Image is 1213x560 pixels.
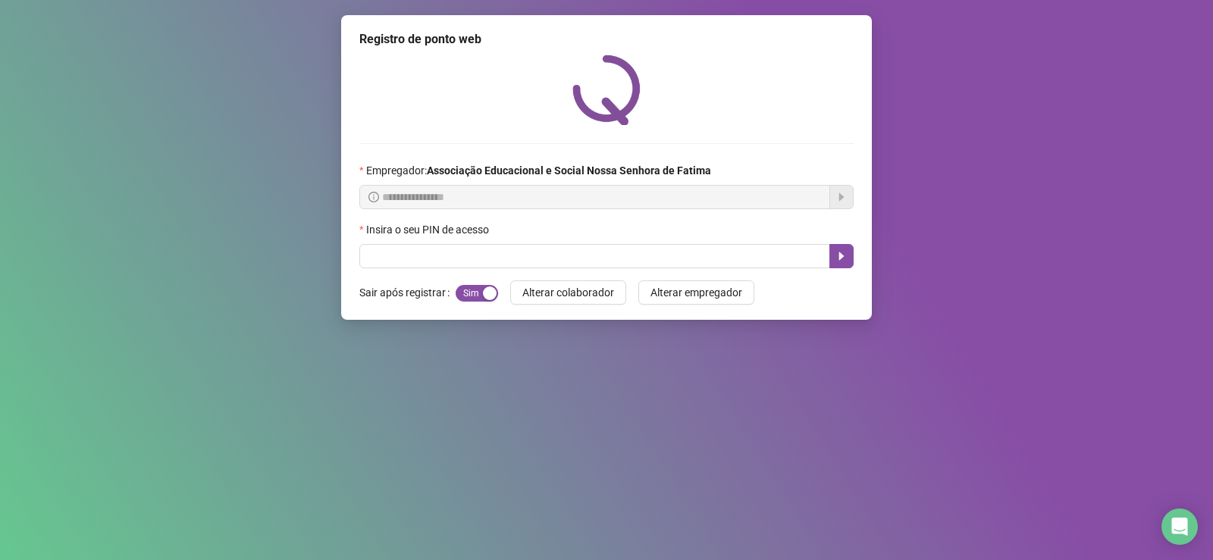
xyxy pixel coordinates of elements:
[359,221,499,238] label: Insira o seu PIN de acesso
[835,250,848,262] span: caret-right
[359,280,456,305] label: Sair após registrar
[1161,508,1198,545] div: Open Intercom Messenger
[572,55,641,125] img: QRPoint
[510,280,626,305] button: Alterar colaborador
[522,284,614,301] span: Alterar colaborador
[427,164,711,177] strong: Associação Educacional e Social Nossa Senhora de Fatima
[368,192,379,202] span: info-circle
[359,30,854,48] div: Registro de ponto web
[650,284,742,301] span: Alterar empregador
[366,162,711,179] span: Empregador :
[638,280,754,305] button: Alterar empregador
